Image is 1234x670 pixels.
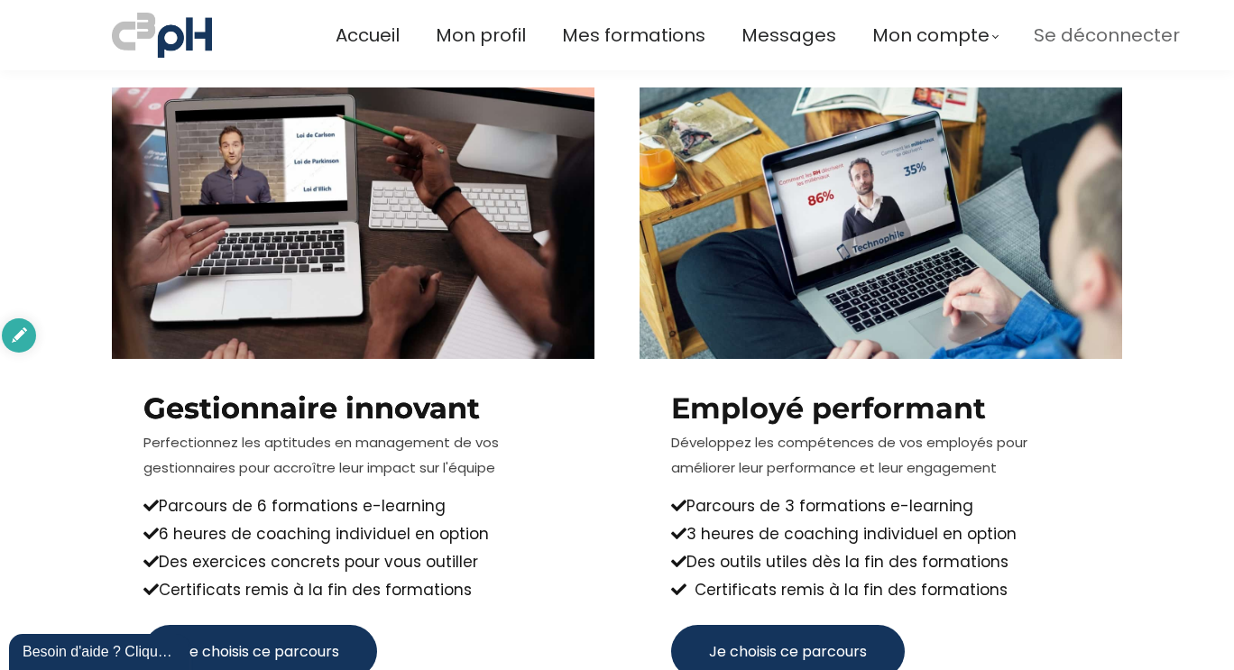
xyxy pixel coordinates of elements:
[671,433,1027,477] span: Développez les compétences de vos employés pour améliorer leur performance et leur engagement
[872,21,990,50] span: Mon compte
[562,21,705,50] a: Mes formations
[671,521,1091,546] div: 3 heures de coaching individuel en option
[143,577,563,602] div: Certificats remis à la fin des formations
[2,318,36,353] div: authoring options
[143,493,563,519] div: Parcours de 6 formations e-learning
[1034,21,1180,50] a: Se déconnecter
[143,433,499,477] span: Perfectionnez les aptitudes en management de vos gestionnaires pour accroître leur impact sur l'é...
[671,549,1091,574] div: Des outils utiles dès la fin des formations
[671,577,1091,602] div: Certificats remis à la fin des formations
[436,21,526,50] a: Mon profil
[9,630,193,670] iframe: chat widget
[143,521,563,546] div: 6 heures de coaching individuel en option
[671,390,986,426] strong: Employé performant
[671,493,1091,519] div: Parcours de 3 formations e-learning
[181,640,339,663] span: Je choisis ce parcours
[143,390,480,426] b: Gestionnaire innovant
[336,21,400,50] a: Accueil
[709,640,867,663] span: Je choisis ce parcours
[741,21,836,50] a: Messages
[143,549,563,574] div: Des exercices concrets pour vous outiller
[112,9,212,61] img: a70bc7685e0efc0bd0b04b3506828469.jpeg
